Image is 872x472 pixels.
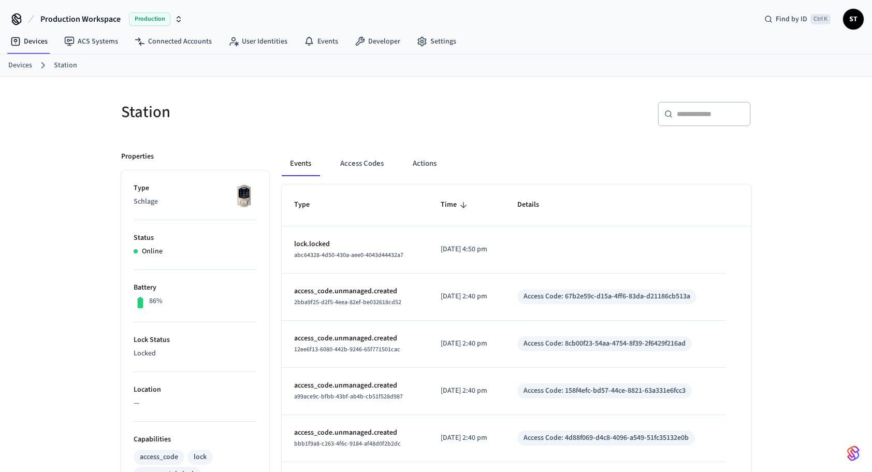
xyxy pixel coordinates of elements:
div: Access Code: 67b2e59c-d15a-4ff6-83da-d21186cb513a [524,291,690,302]
h5: Station [121,102,430,123]
span: bbb1f9a8-c263-4f6c-9184-af48d0f2b2dc [294,439,401,448]
p: [DATE] 4:50 pm [441,244,492,255]
p: [DATE] 2:40 pm [441,385,492,396]
a: Devices [8,60,32,71]
p: [DATE] 2:40 pm [441,291,492,302]
div: access_code [140,452,178,463]
span: ST [844,10,863,28]
p: Properties [121,151,154,162]
p: Online [142,246,163,257]
div: lock [194,452,207,463]
p: — [134,398,257,409]
span: Details [517,197,553,213]
p: Type [134,183,257,194]
span: 12ee6f13-6080-442b-9246-65f771501cac [294,345,400,354]
span: Type [294,197,323,213]
span: abc64328-4d50-430a-aee0-4043d44432a7 [294,251,403,260]
div: Access Code: 8cb00f23-54aa-4754-8f39-2f6429f216ad [524,338,686,349]
p: lock.locked [294,239,416,250]
div: Find by IDCtrl K [756,10,839,28]
p: access_code.unmanaged.created [294,427,416,438]
button: Events [282,151,319,176]
p: Lock Status [134,335,257,346]
img: Schlage Sense Smart Deadbolt with Camelot Trim, Front [231,183,257,209]
span: a99ace9c-bfbb-43bf-ab4b-cb51f528d987 [294,392,403,401]
p: [DATE] 2:40 pm [441,433,492,444]
p: Status [134,233,257,244]
button: Access Codes [332,151,392,176]
p: Schlage [134,196,257,207]
a: User Identities [220,32,296,51]
span: Find by ID [776,14,807,24]
a: Events [296,32,346,51]
a: ACS Systems [56,32,126,51]
p: Capabilities [134,434,257,445]
button: Actions [404,151,445,176]
a: Connected Accounts [126,32,220,51]
a: Developer [346,32,409,51]
button: ST [843,9,864,30]
p: Locked [134,348,257,359]
span: Production [129,12,170,26]
p: access_code.unmanaged.created [294,380,416,391]
span: Production Workspace [40,13,121,25]
img: SeamLogoGradient.69752ec5.svg [847,445,860,462]
p: Battery [134,282,257,293]
p: access_code.unmanaged.created [294,333,416,344]
a: Settings [409,32,464,51]
div: Access Code: 4d88f069-d4c8-4096-a549-51fc35132e0b [524,433,689,444]
p: [DATE] 2:40 pm [441,338,492,349]
span: Ctrl K [810,14,831,24]
a: Station [54,60,77,71]
div: Access Code: 158f4efc-bd57-44ce-8821-63a331e6fcc3 [524,385,686,396]
a: Devices [2,32,56,51]
p: access_code.unmanaged.created [294,286,416,297]
span: Time [441,197,470,213]
p: Location [134,384,257,395]
span: 2bba9f25-d2f5-4eea-82ef-be032618cd52 [294,298,401,307]
p: 86% [149,296,163,307]
div: ant example [282,151,751,176]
